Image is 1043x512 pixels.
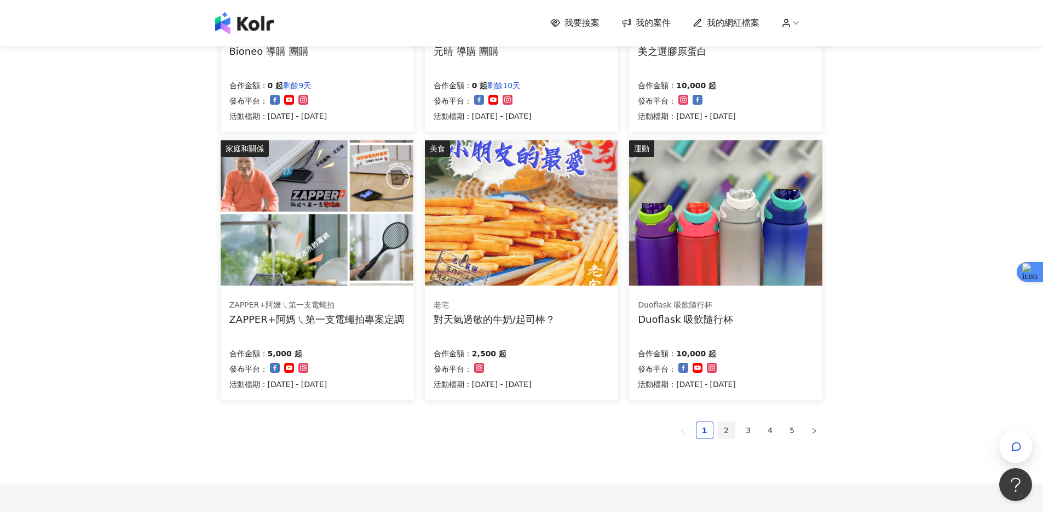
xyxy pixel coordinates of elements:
[229,300,404,311] div: ZAPPER+阿嬤ㄟ第一支電蠅拍
[487,79,520,92] p: 剩餘10天
[693,17,759,29] a: 我的網紅檔案
[229,312,404,326] div: ZAPPER+阿媽ㄟ第一支電蠅拍專案定調
[638,300,733,311] div: Duoflask 吸飲隨行杯
[696,422,713,439] li: 1
[434,44,499,58] div: 元晴 導購 團購
[999,468,1032,501] iframe: Help Scout Beacon - Open
[638,347,676,360] p: 合作金額：
[550,17,600,29] a: 我要接案
[638,94,676,107] p: 發布平台：
[283,79,311,92] p: 剩餘9天
[229,110,327,123] p: 活動檔期：[DATE] - [DATE]
[434,347,472,360] p: 合作金額：
[434,300,555,311] div: 老宅
[629,140,654,157] div: 運動
[676,79,716,92] p: 10,000 起
[638,312,733,326] div: Duoflask 吸飲隨行杯
[638,362,676,376] p: 發布平台：
[740,422,757,439] a: 3
[784,422,800,439] a: 5
[638,378,736,391] p: 活動檔期：[DATE] - [DATE]
[762,422,779,439] a: 4
[718,422,735,439] a: 2
[268,347,302,360] p: 5,000 起
[434,79,472,92] p: 合作金額：
[564,17,600,29] span: 我要接案
[434,94,472,107] p: 發布平台：
[805,422,823,439] li: Next Page
[434,312,555,326] div: 對天氣過敏的牛奶/起司棒？
[676,347,716,360] p: 10,000 起
[811,428,817,434] span: right
[740,422,757,439] li: 3
[674,422,692,439] li: Previous Page
[229,94,268,107] p: 發布平台：
[783,422,801,439] li: 5
[434,362,472,376] p: 發布平台：
[472,79,488,92] p: 0 起
[229,378,327,391] p: 活動檔期：[DATE] - [DATE]
[425,140,450,157] div: 美食
[762,422,779,439] li: 4
[638,79,676,92] p: 合作金額：
[638,110,736,123] p: 活動檔期：[DATE] - [DATE]
[215,12,274,34] img: logo
[621,17,671,29] a: 我的案件
[472,347,506,360] p: 2,500 起
[805,422,823,439] button: right
[229,44,337,58] div: Bioneo 導購 團購
[229,362,268,376] p: 發布平台：
[268,79,284,92] p: 0 起
[696,422,713,439] a: 1
[229,79,268,92] p: 合作金額：
[638,44,707,58] div: 美之選膠原蛋白
[674,422,692,439] button: left
[629,140,822,286] img: Duoflask 吸飲隨行杯
[425,140,618,286] img: 老宅牛奶棒/老宅起司棒
[679,428,686,434] span: left
[229,347,268,360] p: 合作金額：
[718,422,735,439] li: 2
[434,378,532,391] p: 活動檔期：[DATE] - [DATE]
[221,140,413,286] img: ZAPPER+阿媽ㄟ第一支電蠅拍專案定調
[636,17,671,29] span: 我的案件
[221,140,269,157] div: 家庭和關係
[434,110,532,123] p: 活動檔期：[DATE] - [DATE]
[707,17,759,29] span: 我的網紅檔案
